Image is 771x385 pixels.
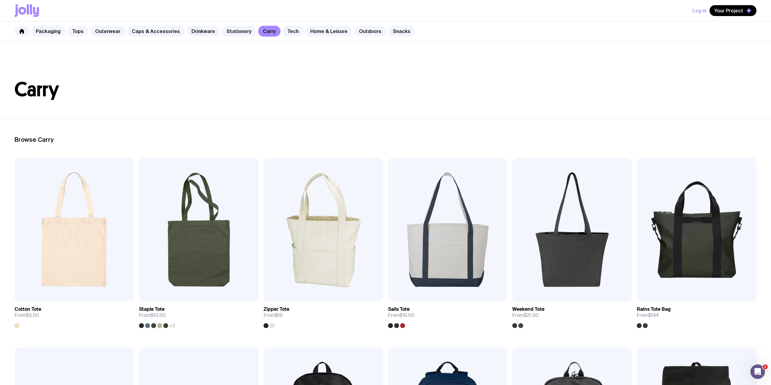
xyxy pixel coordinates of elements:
[275,312,283,318] span: $19
[512,301,632,328] a: Weekend ToteFrom$21.50
[67,26,88,37] a: Tops
[282,26,304,37] a: Tech
[354,26,386,37] a: Outdoors
[139,306,165,312] h3: Staple Tote
[637,301,756,328] a: Rains Tote BagFrom$144
[750,364,765,379] iframe: Intercom live chat
[139,301,259,328] a: Staple ToteFrom$10.50+2
[15,301,134,328] a: Cotton ToteFrom$3.50
[258,26,281,37] a: Carry
[264,312,283,318] span: From
[264,306,289,312] h3: Zipper Tote
[648,312,659,318] span: $144
[15,136,756,143] h2: Browse Carry
[15,80,756,99] h1: Carry
[151,312,166,318] span: $10.50
[388,301,508,328] a: Sails ToteFrom$19.50
[512,312,539,318] span: From
[388,26,415,37] a: Snacks
[637,306,671,312] h3: Rains Tote Bag
[763,364,768,369] span: 1
[15,306,41,312] h3: Cotton Tote
[524,312,539,318] span: $21.50
[264,301,383,328] a: Zipper ToteFrom$19
[693,5,706,16] button: Log In
[139,312,166,318] span: From
[222,26,256,37] a: Stationery
[714,8,743,14] span: Your Project
[710,5,756,16] button: Your Project
[31,26,65,37] a: Packaging
[637,312,659,318] span: From
[90,26,125,37] a: Outerwear
[127,26,185,37] a: Caps & Accessories
[305,26,352,37] a: Home & Leisure
[400,312,414,318] span: $19.50
[187,26,220,37] a: Drinkware
[169,323,175,328] span: +2
[26,312,39,318] span: $3.50
[15,312,39,318] span: From
[388,306,410,312] h3: Sails Tote
[388,312,414,318] span: From
[512,306,544,312] h3: Weekend Tote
